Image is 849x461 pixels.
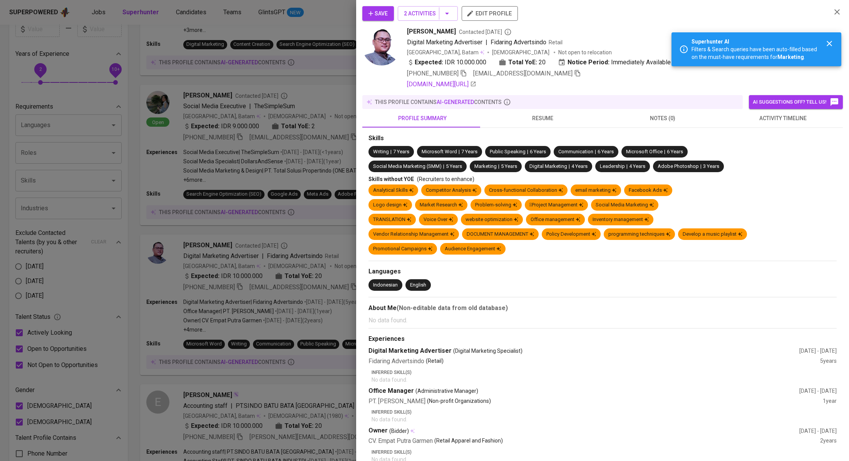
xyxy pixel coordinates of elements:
[629,187,668,194] div: Facebook Ads
[486,38,487,47] span: |
[368,397,823,406] div: PT. [PERSON_NAME]
[426,187,477,194] div: Competitor Analysis
[422,149,457,154] span: Microsoft Word
[529,201,583,209] div: Project Management
[426,357,444,366] p: (Retail)
[373,149,389,154] span: Writing
[501,163,517,169] span: 5 Years
[459,28,512,36] span: Contacted [DATE]
[373,163,442,169] span: Social Media Marketing (SMM)
[508,58,537,67] b: Total YoE:
[568,58,610,67] b: Notice Period:
[466,216,518,223] div: website optimization
[375,98,502,106] p: this profile contains contents
[692,45,824,61] p: Filters & Search queries have been auto-filled based on the must-have requirements for .
[459,148,460,156] span: |
[443,163,444,170] span: |
[700,163,702,170] span: |
[753,97,839,107] span: AI suggestions off? Tell us!
[397,304,508,312] b: (Non-editable data from old database)
[368,387,799,396] div: Office Manager
[461,149,477,154] span: 7 Years
[498,163,499,170] span: |
[596,201,654,209] div: Social Media Marketing
[683,231,742,238] div: Develop a music playlist
[373,187,414,194] div: Analytical Skills
[527,148,528,156] span: |
[530,149,546,154] span: 6 Years
[362,6,394,21] button: Save
[372,416,837,423] p: No data found.
[490,149,526,154] span: Public Speaking
[468,8,512,18] span: edit profile
[393,149,409,154] span: 7 Years
[373,216,411,223] div: TRANSLATION
[368,357,820,366] div: Fidaring Advertsindo
[368,267,837,276] div: Languages
[558,58,671,67] div: Immediately Available
[434,437,503,446] p: (Retail Apparel and Fashion)
[372,409,837,416] p: Inferred Skill(s)
[558,49,612,56] p: Not open to relocation
[799,347,837,355] div: [DATE] - [DATE]
[658,163,699,169] span: Adobe Photoshop
[368,134,837,143] div: Skills
[407,27,456,36] span: [PERSON_NAME]
[462,6,518,21] button: edit profile
[539,58,546,67] span: 20
[777,54,804,60] b: Marketing
[598,149,614,154] span: 6 Years
[424,216,453,223] div: Voice Over
[491,39,546,46] span: Fidaring Advertsindo
[571,163,588,169] span: 4 Years
[368,426,799,435] div: Owner
[415,387,478,395] span: (Administrative Manager)
[373,282,398,289] div: Indonesian
[462,10,518,16] a: edit profile
[820,357,837,366] div: 5 years
[398,6,458,21] button: 2 Activities
[368,303,837,313] div: About Me
[546,231,596,238] div: Policy Development
[475,201,517,209] div: Problem-solving
[368,176,414,182] span: Skills without YOE
[372,376,837,384] p: No data found.
[703,163,719,169] span: 3 Years
[575,187,616,194] div: email marketing
[569,163,570,170] span: |
[727,114,838,123] span: activity timeline
[407,39,482,46] span: Digital Marketing Advertiser
[390,148,392,156] span: |
[820,437,837,446] div: 2 years
[473,70,573,77] span: [EMAIL_ADDRESS][DOMAIN_NAME]
[595,148,596,156] span: |
[489,187,563,194] div: Cross-functional Collaboration
[549,39,563,45] span: Retail
[667,149,683,154] span: 6 Years
[407,80,476,89] a: [DOMAIN_NAME][URL]
[368,9,388,18] span: Save
[420,201,463,209] div: Market Research
[373,245,432,253] div: Promotional Campaigns
[823,397,837,406] div: 1 year
[531,216,580,223] div: Office management
[467,231,534,238] div: DOCUMENT MANAGEMENT
[607,114,718,123] span: notes (0)
[389,427,409,435] span: (Bidder)
[626,149,663,154] span: Microsoft Office
[608,231,670,238] div: programming techniques
[368,316,837,325] p: No data found.
[368,347,799,355] div: Digital Marketing Advertiser
[474,163,497,169] span: Marketing
[492,49,551,56] span: [DEMOGRAPHIC_DATA]
[504,28,512,36] svg: By Batam recruiter
[404,9,452,18] span: 2 Activities
[373,201,407,209] div: Logo design
[407,58,486,67] div: IDR 10.000.000
[558,149,593,154] span: Communication
[626,163,628,170] span: |
[368,335,837,344] div: Experiences
[407,49,484,56] div: [GEOGRAPHIC_DATA], Batam
[664,148,665,156] span: |
[629,163,645,169] span: 4 Years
